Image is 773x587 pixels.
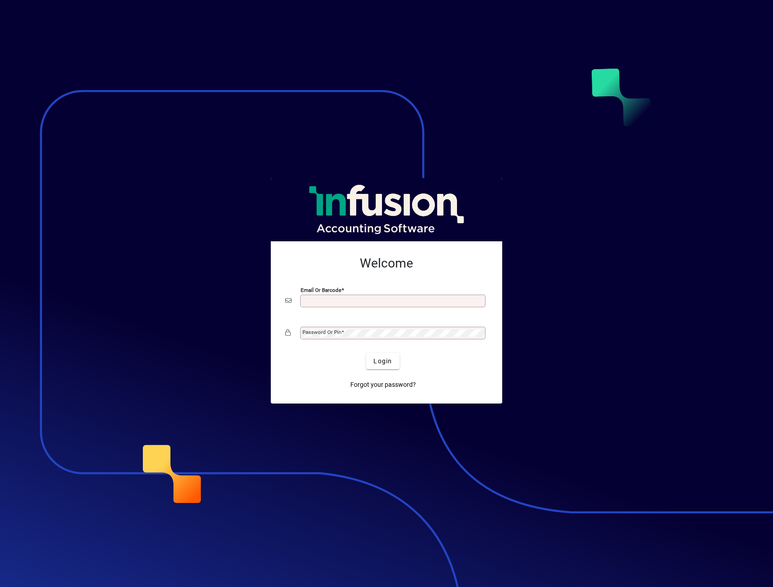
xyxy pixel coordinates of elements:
[302,329,341,335] mat-label: Password or Pin
[373,357,392,366] span: Login
[301,287,341,293] mat-label: Email or Barcode
[350,380,416,390] span: Forgot your password?
[366,353,399,369] button: Login
[285,256,488,271] h2: Welcome
[347,376,419,393] a: Forgot your password?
